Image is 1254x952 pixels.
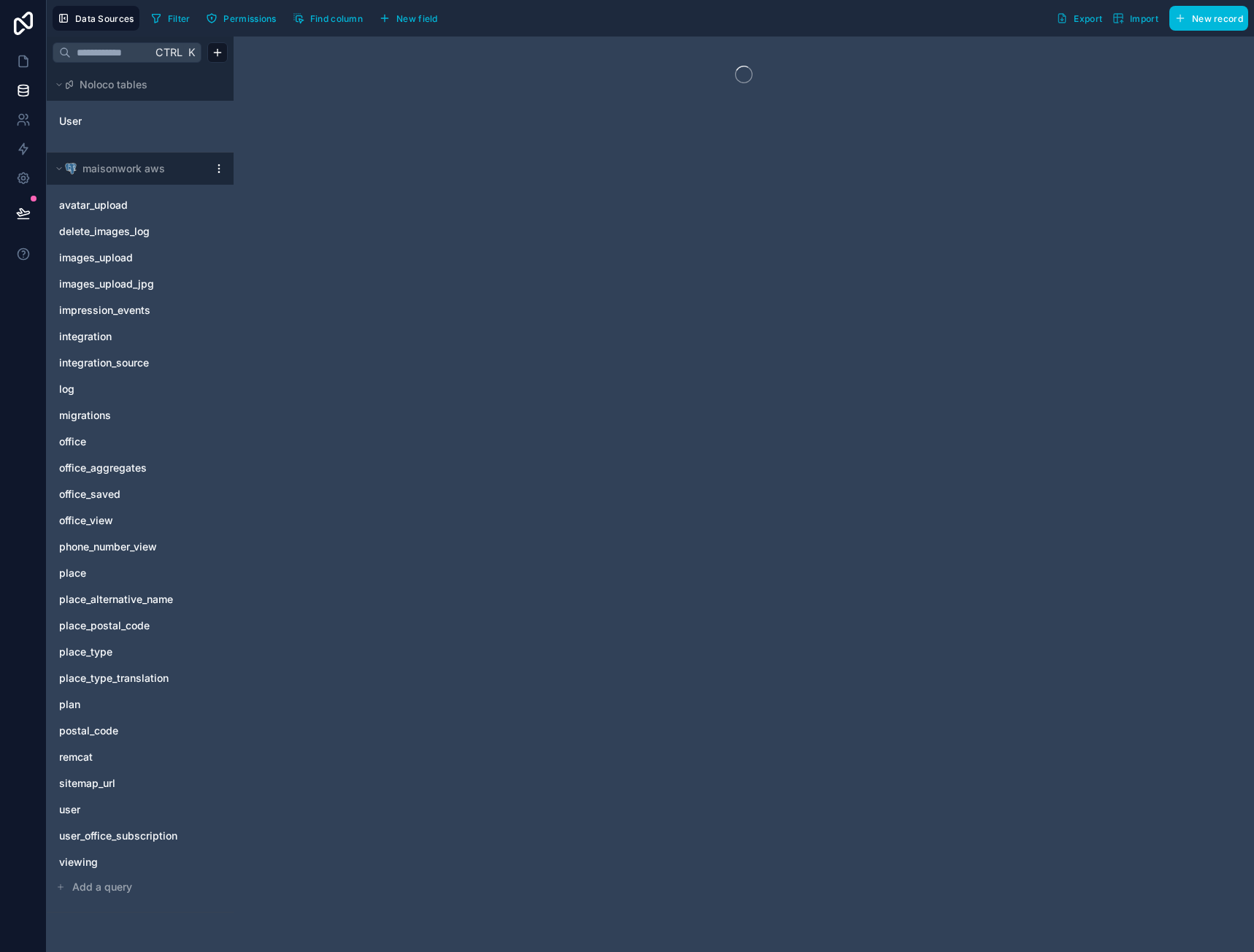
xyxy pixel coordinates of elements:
a: remcat [59,750,192,764]
div: user [53,798,228,821]
span: place [59,566,86,580]
div: sitemap_url [53,772,228,795]
div: place [53,561,228,585]
a: viewing [59,855,192,870]
a: place_alternative_name [59,592,192,607]
span: Noloco tables [80,77,147,92]
a: office_aggregates [59,461,192,475]
span: avatar_upload [59,198,128,212]
span: Filter [168,13,191,24]
div: office_view [53,509,228,532]
span: images_upload_jpg [59,277,154,291]
span: office_view [59,513,113,528]
span: log [59,382,74,396]
div: User [53,110,228,133]
button: Export [1051,6,1107,31]
div: viewing [53,851,228,874]
div: place_type [53,640,228,664]
a: sitemap_url [59,776,192,791]
a: user [59,802,192,817]
a: log [59,382,192,396]
a: user_office_subscription [59,829,192,843]
span: impression_events [59,303,150,318]
div: integration_source [53,351,228,375]
span: sitemap_url [59,776,115,791]
span: user [59,802,80,817]
button: New record [1169,6,1248,31]
span: place_type_translation [59,671,169,686]
div: integration [53,325,228,348]
span: Find column [310,13,363,24]
a: impression_events [59,303,192,318]
span: User [59,114,82,128]
div: remcat [53,745,228,769]
div: office_saved [53,483,228,506]
a: New record [1163,6,1248,31]
a: Permissions [201,7,287,29]
div: avatar_upload [53,193,228,217]
a: office_view [59,513,192,528]
a: office [59,434,192,449]
a: phone_number_view [59,540,192,554]
div: images_upload_jpg [53,272,228,296]
div: office_aggregates [53,456,228,480]
button: New field [374,7,443,29]
button: Noloco tables [53,74,219,95]
span: place_postal_code [59,618,150,633]
div: images_upload [53,246,228,269]
span: Export [1074,13,1102,24]
div: impression_events [53,299,228,322]
span: phone_number_view [59,540,157,554]
span: postal_code [59,723,118,738]
span: office_aggregates [59,461,147,475]
img: Postgres logo [65,163,77,174]
span: viewing [59,855,98,870]
span: Permissions [223,13,276,24]
span: delete_images_log [59,224,150,239]
span: place_type [59,645,112,659]
div: migrations [53,404,228,427]
a: images_upload_jpg [59,277,192,291]
span: integration [59,329,112,344]
a: office_saved [59,487,192,502]
div: delete_images_log [53,220,228,243]
div: phone_number_view [53,535,228,558]
a: place_type_translation [59,671,192,686]
span: integration_source [59,356,149,370]
div: postal_code [53,719,228,742]
a: delete_images_log [59,224,192,239]
div: log [53,377,228,401]
div: plan [53,693,228,716]
a: integration_source [59,356,192,370]
span: user_office_subscription [59,829,177,843]
span: place_alternative_name [59,592,173,607]
span: K [186,47,196,58]
a: place_postal_code [59,618,192,633]
span: Ctrl [154,43,184,61]
button: Find column [288,7,368,29]
button: Data Sources [53,6,139,31]
span: plan [59,697,80,712]
a: images_upload [59,250,192,265]
a: migrations [59,408,192,423]
span: office [59,434,86,449]
span: maisonwork aws [82,161,165,176]
a: plan [59,697,192,712]
a: place_type [59,645,192,659]
a: integration [59,329,192,344]
div: place_postal_code [53,614,228,637]
a: avatar_upload [59,198,192,212]
a: place [59,566,192,580]
div: place_alternative_name [53,588,228,611]
span: office_saved [59,487,120,502]
span: Import [1130,13,1158,24]
span: Add a query [72,880,132,894]
span: remcat [59,750,93,764]
button: Add a query [53,877,228,897]
span: New record [1192,13,1243,24]
span: New field [396,13,438,24]
button: Import [1107,6,1163,31]
button: Postgres logomaisonwork aws [53,158,207,179]
a: postal_code [59,723,192,738]
span: migrations [59,408,111,423]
